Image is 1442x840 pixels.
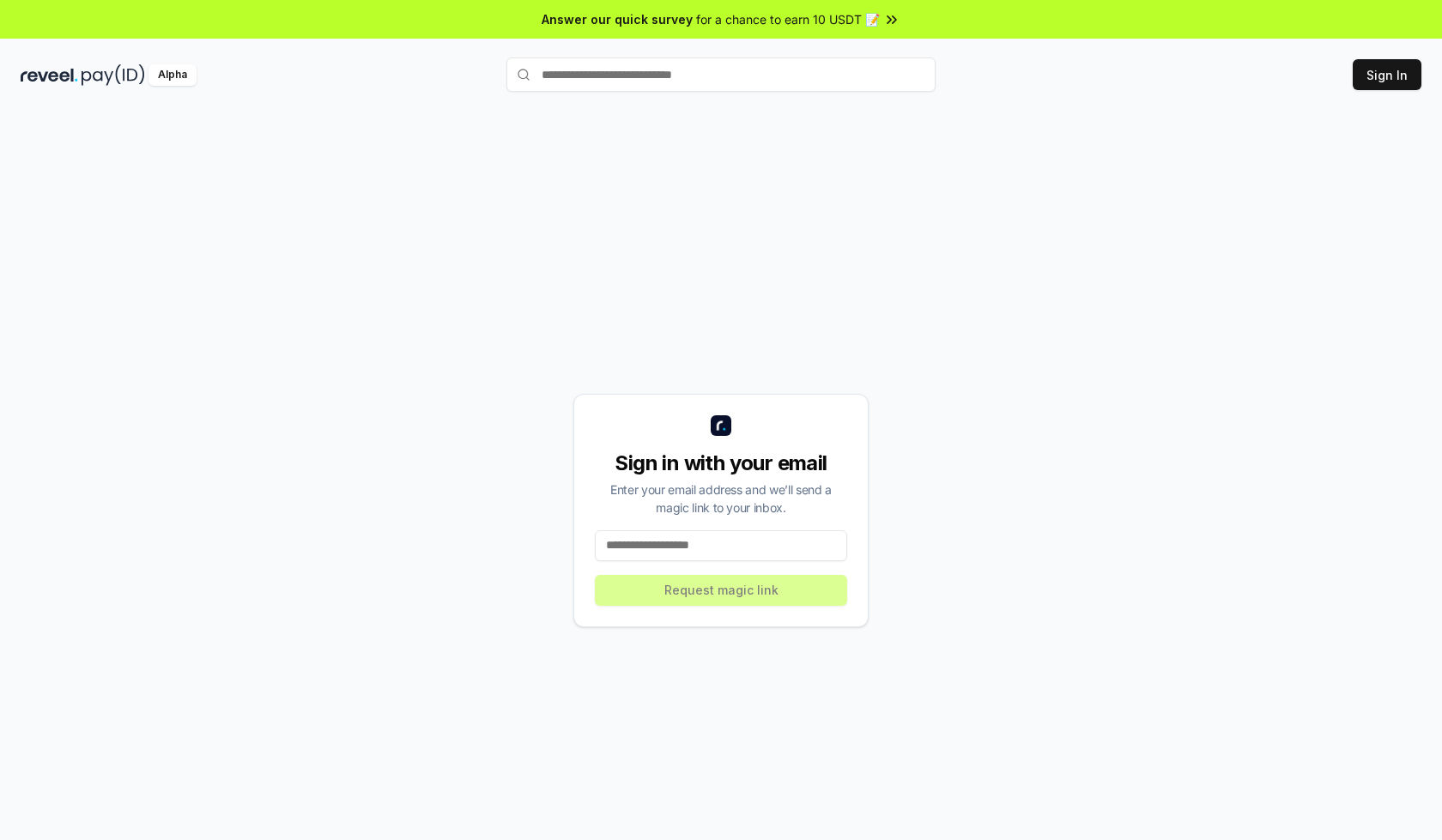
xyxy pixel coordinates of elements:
[595,450,847,477] div: Sign in with your email
[1353,59,1421,90] button: Sign In
[148,64,197,86] div: Alpha
[711,415,731,436] img: logo_small
[542,10,693,28] span: Answer our quick survey
[21,64,78,86] img: reveel_dark
[595,480,847,517] div: Enter your email address and we’ll send a magic link to your inbox.
[696,10,880,28] span: for a chance to earn 10 USDT 📝
[82,64,145,86] img: pay_id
